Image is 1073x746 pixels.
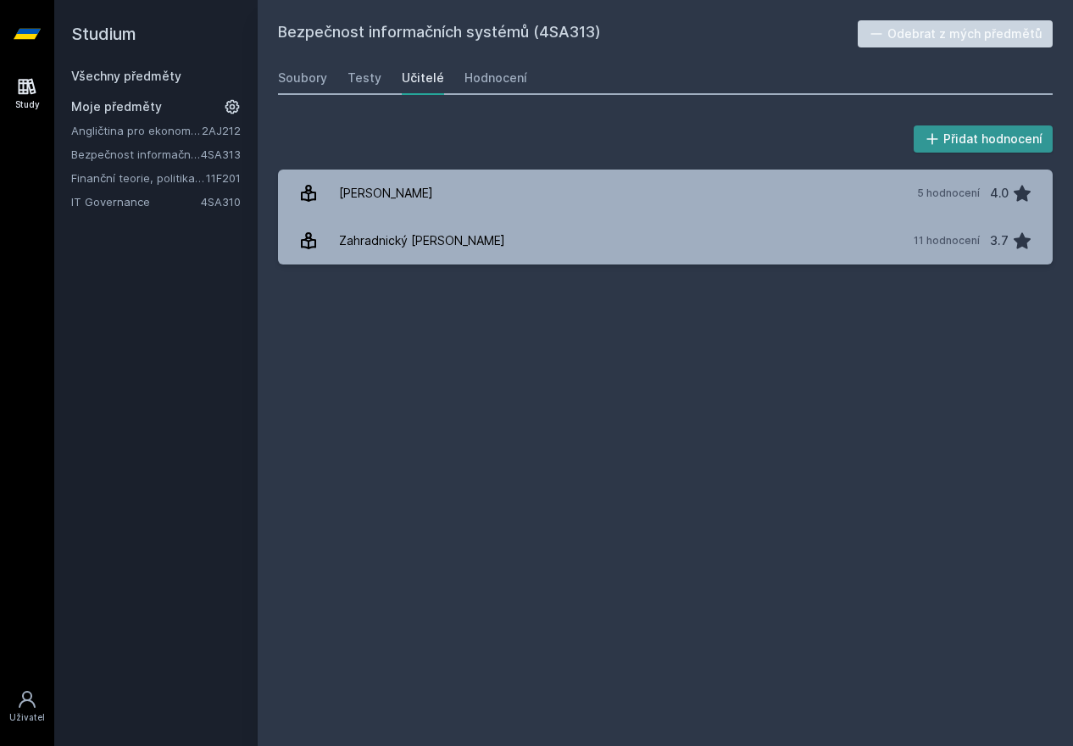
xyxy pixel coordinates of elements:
[71,69,181,83] a: Všechny předměty
[201,195,241,209] a: 4SA310
[71,122,202,139] a: Angličtina pro ekonomická studia 2 (B2/C1)
[990,176,1009,210] div: 4.0
[990,224,1009,258] div: 3.7
[71,146,201,163] a: Bezpečnost informačních systémů
[278,217,1053,264] a: Zahradnický [PERSON_NAME] 11 hodnocení 3.7
[3,681,51,732] a: Uživatel
[347,70,381,86] div: Testy
[917,186,980,200] div: 5 hodnocení
[71,193,201,210] a: IT Governance
[464,61,527,95] a: Hodnocení
[402,70,444,86] div: Učitelé
[278,20,858,47] h2: Bezpečnost informačních systémů (4SA313)
[71,98,162,115] span: Moje předměty
[201,148,241,161] a: 4SA313
[278,70,327,86] div: Soubory
[464,70,527,86] div: Hodnocení
[339,224,505,258] div: Zahradnický [PERSON_NAME]
[71,170,206,186] a: Finanční teorie, politika a instituce
[402,61,444,95] a: Učitelé
[206,171,241,185] a: 11F201
[347,61,381,95] a: Testy
[858,20,1054,47] button: Odebrat z mých předmětů
[15,98,40,111] div: Study
[278,170,1053,217] a: [PERSON_NAME] 5 hodnocení 4.0
[3,68,51,120] a: Study
[202,124,241,137] a: 2AJ212
[914,125,1054,153] button: Přidat hodnocení
[339,176,433,210] div: [PERSON_NAME]
[914,234,980,248] div: 11 hodnocení
[278,61,327,95] a: Soubory
[9,711,45,724] div: Uživatel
